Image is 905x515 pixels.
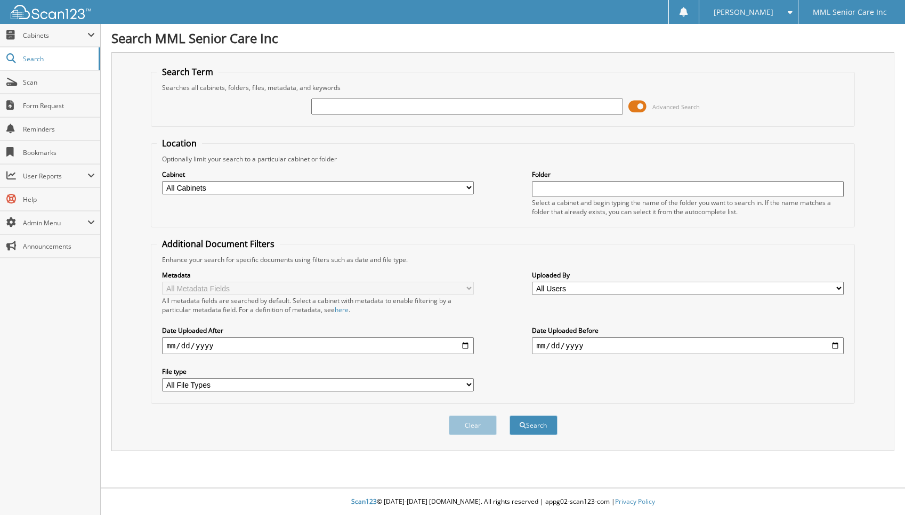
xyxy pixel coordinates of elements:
span: Help [23,195,95,204]
legend: Search Term [157,66,219,78]
span: User Reports [23,171,87,181]
div: All metadata fields are searched by default. Select a cabinet with metadata to enable filtering b... [162,296,473,314]
input: end [532,337,843,354]
label: Uploaded By [532,271,843,280]
div: Enhance your search for specific documents using filters such as date and file type. [157,255,849,264]
a: Privacy Policy [615,497,655,506]
button: Clear [449,415,497,435]
div: Optionally limit your search to a particular cabinet or folder [157,154,849,164]
span: Reminders [23,125,95,134]
legend: Location [157,137,202,149]
span: Search [23,54,93,63]
label: Date Uploaded Before [532,326,843,335]
label: Metadata [162,271,473,280]
label: File type [162,367,473,376]
span: [PERSON_NAME] [714,9,773,15]
label: Date Uploaded After [162,326,473,335]
span: Announcements [23,242,95,251]
h1: Search MML Senior Care Inc [111,29,894,47]
span: Bookmarks [23,148,95,157]
img: scan123-logo-white.svg [11,5,91,19]
span: Scan [23,78,95,87]
span: Advanced Search [652,103,700,111]
div: © [DATE]-[DATE] [DOMAIN_NAME]. All rights reserved | appg02-scan123-com | [101,489,905,515]
button: Search [510,415,557,435]
label: Cabinet [162,170,473,179]
span: Scan123 [351,497,377,506]
legend: Additional Document Filters [157,238,280,250]
div: Select a cabinet and begin typing the name of the folder you want to search in. If the name match... [532,198,843,216]
input: start [162,337,473,354]
span: Admin Menu [23,218,87,227]
span: Cabinets [23,31,87,40]
span: Form Request [23,101,95,110]
div: Searches all cabinets, folders, files, metadata, and keywords [157,83,849,92]
span: MML Senior Care Inc [813,9,887,15]
label: Folder [532,170,843,179]
a: here [335,305,349,314]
